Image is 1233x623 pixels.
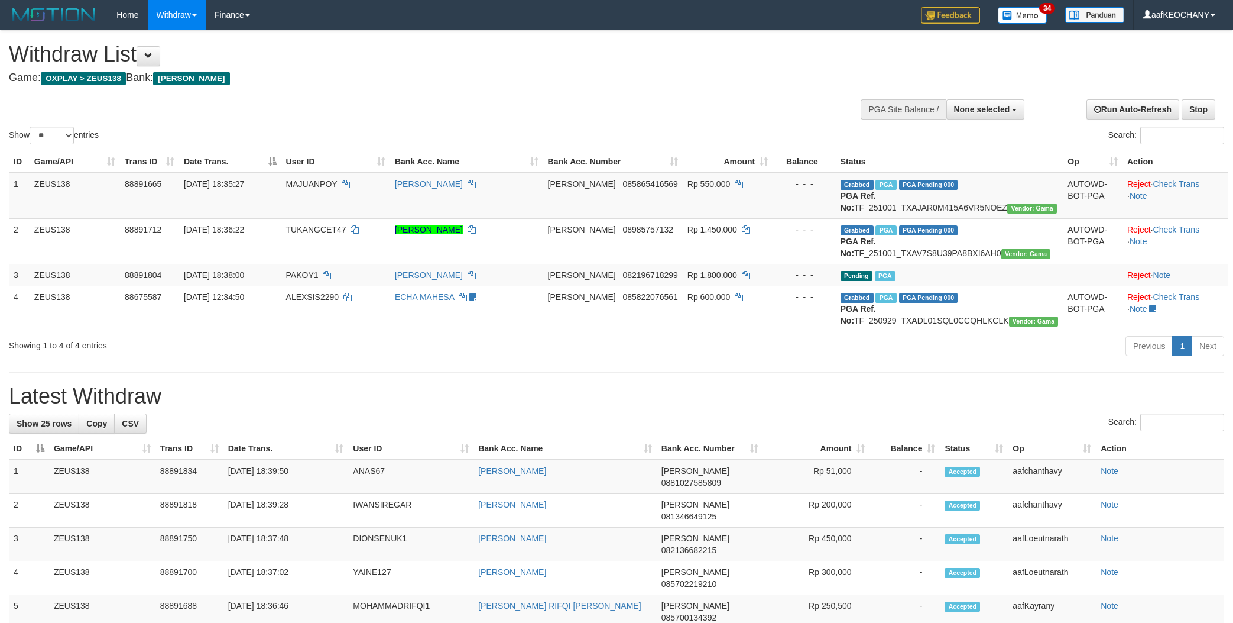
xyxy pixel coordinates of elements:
[661,534,729,543] span: [PERSON_NAME]
[1039,3,1055,14] span: 34
[286,179,338,189] span: MAJUANPOY
[473,438,657,460] th: Bank Acc. Name: activate to sort column ascending
[1008,561,1096,595] td: aafLoeutnarath
[1007,204,1057,214] span: Vendor URL: https://trx31.1velocity.biz
[9,414,79,434] a: Show 25 rows
[395,270,463,280] a: [PERSON_NAME]
[841,304,876,325] b: PGA Ref. No:
[875,225,896,235] span: Marked by aafanarl
[1008,460,1096,494] td: aafchanthavy
[1140,414,1224,431] input: Search:
[899,293,958,303] span: PGA Pending
[661,500,729,509] span: [PERSON_NAME]
[687,179,730,189] span: Rp 550.000
[155,528,223,561] td: 88891750
[548,270,616,280] span: [PERSON_NAME]
[86,419,107,428] span: Copy
[622,292,677,302] span: Copy 085822076561 to clipboard
[1122,173,1228,219] td: · ·
[1101,567,1118,577] a: Note
[395,292,454,302] a: ECHA MAHESA
[9,6,99,24] img: MOTION_logo.png
[763,561,869,595] td: Rp 300,000
[1153,225,1200,234] a: Check Trans
[1192,336,1224,356] a: Next
[1101,500,1118,509] a: Note
[899,225,958,235] span: PGA Pending
[79,414,115,434] a: Copy
[1009,317,1059,327] span: Vendor URL: https://trx31.1velocity.biz
[390,151,543,173] th: Bank Acc. Name: activate to sort column ascending
[1063,151,1122,173] th: Op: activate to sort column ascending
[1153,179,1200,189] a: Check Trans
[9,385,1224,408] h1: Latest Withdraw
[9,173,30,219] td: 1
[1125,336,1173,356] a: Previous
[184,270,244,280] span: [DATE] 18:38:00
[548,225,616,234] span: [PERSON_NAME]
[9,218,30,264] td: 2
[1008,528,1096,561] td: aafLoeutnarath
[940,438,1008,460] th: Status: activate to sort column ascending
[622,270,677,280] span: Copy 082196718299 to clipboard
[661,512,716,521] span: Copy 081346649125 to clipboard
[49,438,155,460] th: Game/API: activate to sort column ascending
[1096,438,1224,460] th: Action
[1130,191,1147,201] a: Note
[122,419,139,428] span: CSV
[869,460,940,494] td: -
[1153,270,1171,280] a: Note
[661,613,716,622] span: Copy 085700134392 to clipboard
[875,180,896,190] span: Marked by aafanarl
[998,7,1047,24] img: Button%20Memo.svg
[348,460,473,494] td: ANAS67
[1122,264,1228,286] td: ·
[1001,249,1051,259] span: Vendor URL: https://trx31.1velocity.biz
[286,270,319,280] span: PAKOY1
[9,438,49,460] th: ID: activate to sort column descending
[841,271,872,281] span: Pending
[30,151,120,173] th: Game/API: activate to sort column ascending
[841,293,874,303] span: Grabbed
[395,225,463,234] a: [PERSON_NAME]
[763,494,869,528] td: Rp 200,000
[478,601,641,611] a: [PERSON_NAME] RIFQI [PERSON_NAME]
[777,224,830,235] div: - - -
[687,225,737,234] span: Rp 1.450.000
[622,225,673,234] span: Copy 08985757132 to clipboard
[1065,7,1124,23] img: panduan.png
[30,286,120,331] td: ZEUS138
[861,99,946,120] div: PGA Site Balance /
[9,127,99,144] label: Show entries
[348,561,473,595] td: YAINE127
[836,173,1063,219] td: TF_251001_TXAJAR0M415A6VR5NOEZ
[125,225,161,234] span: 88891712
[49,561,155,595] td: ZEUS138
[1101,534,1118,543] a: Note
[125,270,161,280] span: 88891804
[661,466,729,476] span: [PERSON_NAME]
[1127,225,1151,234] a: Reject
[9,528,49,561] td: 3
[1063,173,1122,219] td: AUTOWD-BOT-PGA
[9,494,49,528] td: 2
[1140,127,1224,144] input: Search:
[954,105,1010,114] span: None selected
[125,179,161,189] span: 88891665
[836,218,1063,264] td: TF_251001_TXAV7S8U39PA8BXI6AH0
[899,180,958,190] span: PGA Pending
[30,127,74,144] select: Showentries
[49,460,155,494] td: ZEUS138
[1122,218,1228,264] td: · ·
[777,178,830,190] div: - - -
[348,438,473,460] th: User ID: activate to sort column ascending
[30,173,120,219] td: ZEUS138
[945,602,980,612] span: Accepted
[223,528,349,561] td: [DATE] 18:37:48
[661,478,721,488] span: Copy 0881027585809 to clipboard
[1127,270,1151,280] a: Reject
[9,286,30,331] td: 4
[120,151,179,173] th: Trans ID: activate to sort column ascending
[841,225,874,235] span: Grabbed
[763,460,869,494] td: Rp 51,000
